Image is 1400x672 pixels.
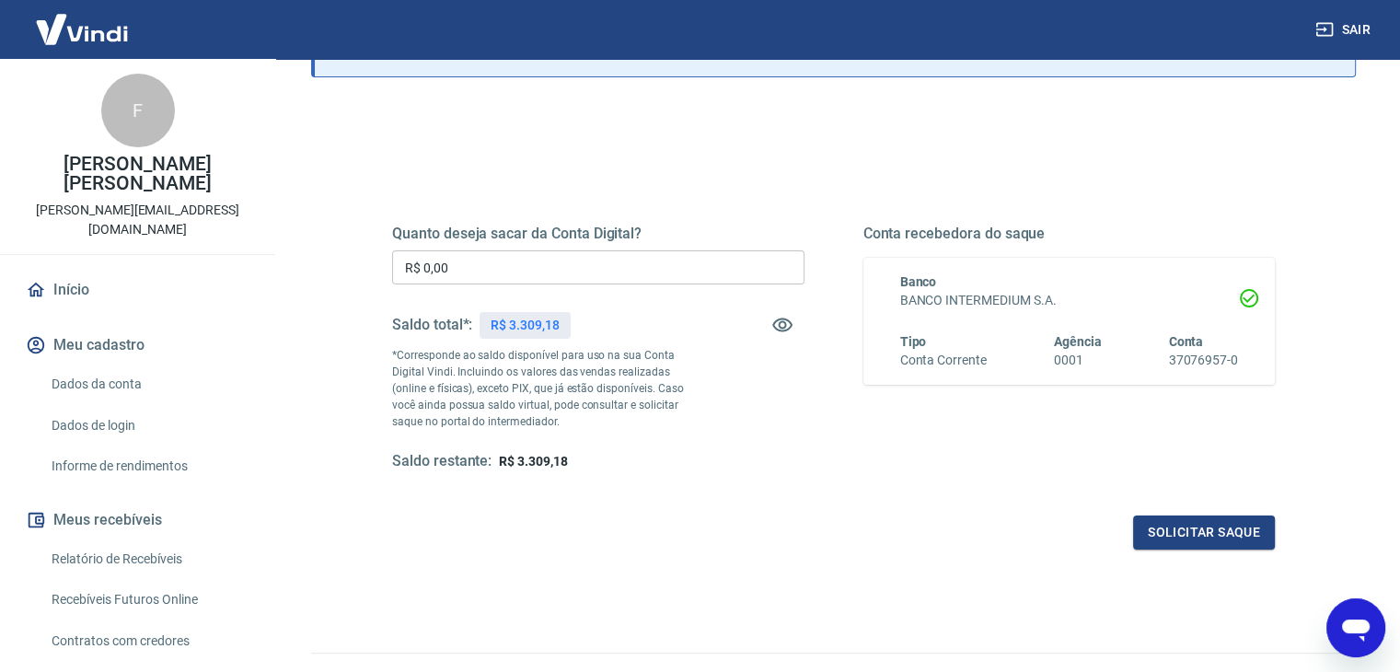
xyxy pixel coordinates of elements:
a: Dados da conta [44,365,253,403]
h6: Conta Corrente [900,351,987,370]
a: Dados de login [44,407,253,445]
h6: BANCO INTERMEDIUM S.A. [900,291,1239,310]
span: Conta [1168,334,1203,349]
span: R$ 3.309,18 [499,454,567,469]
p: *Corresponde ao saldo disponível para uso na sua Conta Digital Vindi. Incluindo os valores das ve... [392,347,701,430]
button: Sair [1312,13,1378,47]
button: Meu cadastro [22,325,253,365]
span: Tipo [900,334,927,349]
p: [PERSON_NAME][EMAIL_ADDRESS][DOMAIN_NAME] [15,201,260,239]
a: Contratos com credores [44,622,253,660]
span: Banco [900,274,937,289]
button: Meus recebíveis [22,500,253,540]
div: F [101,74,175,147]
h6: 37076957-0 [1168,351,1238,370]
h5: Conta recebedora do saque [863,225,1276,243]
p: [PERSON_NAME] [PERSON_NAME] [15,155,260,193]
h5: Quanto deseja sacar da Conta Digital? [392,225,804,243]
a: Informe de rendimentos [44,447,253,485]
h6: 0001 [1054,351,1102,370]
h5: Saldo restante: [392,452,492,471]
button: Solicitar saque [1133,516,1275,550]
a: Recebíveis Futuros Online [44,581,253,619]
a: Início [22,270,253,310]
iframe: Botão para abrir a janela de mensagens, conversa em andamento [1326,598,1385,657]
a: Relatório de Recebíveis [44,540,253,578]
span: Agência [1054,334,1102,349]
h5: Saldo total*: [392,316,472,334]
img: Vindi [22,1,142,57]
p: R$ 3.309,18 [491,316,559,335]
